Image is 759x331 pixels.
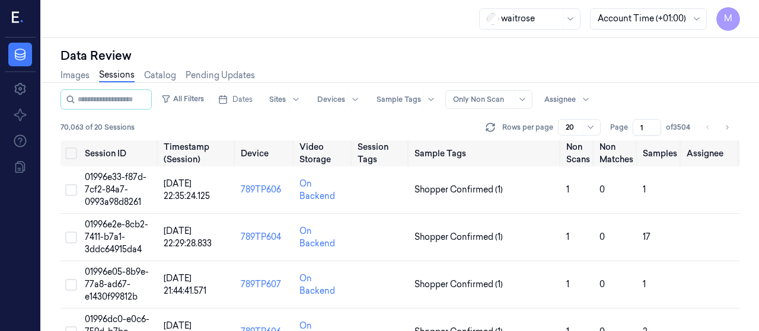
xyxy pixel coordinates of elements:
[299,178,347,203] div: On Backend
[643,232,650,242] span: 17
[716,7,740,31] button: M
[241,231,290,243] div: 789TP604
[65,147,77,159] button: Select all
[241,278,290,291] div: 789TP607
[60,69,90,82] a: Images
[80,140,159,166] th: Session ID
[85,266,149,302] span: 01996e05-8b9e-77a8-ad67-e1430f99812b
[232,94,253,105] span: Dates
[159,140,235,166] th: Timestamp (Session)
[99,69,135,82] a: Sessions
[144,69,176,82] a: Catalog
[595,140,638,166] th: Non Matches
[65,232,77,243] button: Select row
[65,184,77,196] button: Select row
[599,184,605,195] span: 0
[236,140,295,166] th: Device
[638,140,682,166] th: Samples
[164,273,206,296] span: [DATE] 21:44:41.571
[410,140,562,166] th: Sample Tags
[157,89,209,108] button: All Filters
[295,140,352,166] th: Video Storage
[599,279,605,290] span: 0
[164,226,212,249] span: [DATE] 22:29:28.833
[60,47,740,64] div: Data Review
[566,279,569,290] span: 1
[700,119,735,136] nav: pagination
[186,69,255,82] a: Pending Updates
[85,219,148,255] span: 01996e2e-8cb2-7411-b7a1-3ddc64915da4
[60,122,135,133] span: 70,063 of 20 Sessions
[414,231,503,243] span: Shopper Confirmed (1)
[65,279,77,291] button: Select row
[610,122,628,133] span: Page
[85,172,146,207] span: 01996e33-f87d-7cf2-84a7-0993a98d8261
[213,90,257,109] button: Dates
[241,184,290,196] div: 789TP606
[414,278,503,291] span: Shopper Confirmed (1)
[562,140,595,166] th: Non Scans
[164,178,210,201] span: [DATE] 22:35:24.125
[566,184,569,195] span: 1
[719,119,735,136] button: Go to next page
[599,232,605,242] span: 0
[353,140,410,166] th: Session Tags
[502,122,553,133] p: Rows per page
[666,122,690,133] span: of 3504
[299,272,347,297] div: On Backend
[643,184,646,195] span: 1
[299,225,347,250] div: On Backend
[643,279,646,290] span: 1
[682,140,740,166] th: Assignee
[566,232,569,242] span: 1
[414,184,503,196] span: Shopper Confirmed (1)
